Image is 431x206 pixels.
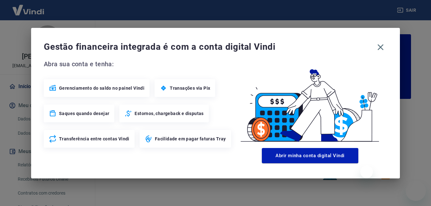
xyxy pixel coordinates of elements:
span: Facilidade em pagar faturas Tray [155,136,226,142]
span: Abra sua conta e tenha: [44,59,233,69]
iframe: Botão para abrir a janela de mensagens [406,181,426,201]
span: Saques quando desejar [59,110,109,117]
span: Transações via Pix [170,85,210,91]
span: Gestão financeira integrada é com a conta digital Vindi [44,41,374,53]
span: Gerenciamento do saldo no painel Vindi [59,85,144,91]
iframe: Fechar mensagem [360,165,373,178]
span: Estornos, chargeback e disputas [135,110,203,117]
button: Abrir minha conta digital Vindi [262,148,358,163]
img: Good Billing [233,59,387,145]
span: Transferência entre contas Vindi [59,136,129,142]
